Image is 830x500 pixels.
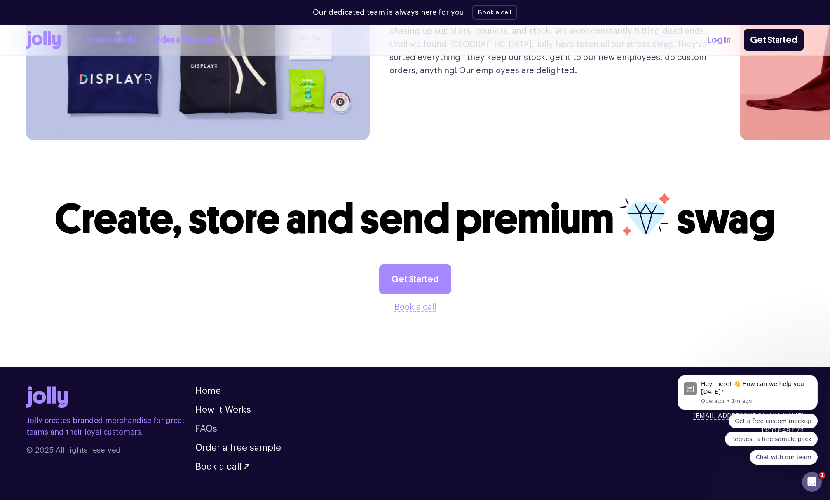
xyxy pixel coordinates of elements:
[87,33,137,47] a: How it works
[665,364,830,496] iframe: Intercom notifications message
[819,472,825,479] span: 1
[677,194,775,244] span: swag
[394,301,436,314] button: Book a call
[150,33,230,47] a: Order a free sample
[802,472,822,492] iframe: Intercom live chat
[26,444,195,456] span: © 2025 All rights reserved
[195,405,251,414] a: How It Works
[472,5,517,20] button: Book a call
[195,424,217,433] a: FAQs
[195,462,249,471] button: Book a call
[26,415,195,438] p: Jolly creates branded merchandise for great teams and their loyal customers.
[195,443,281,452] a: Order a free sample
[313,7,464,18] p: Our dedicated team is always here for you
[195,462,242,471] span: Book a call
[744,29,804,51] a: Get Started
[708,33,731,47] a: Log In
[195,386,221,395] a: Home
[55,194,614,244] span: Create, store and send premium
[379,264,451,294] a: Get Started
